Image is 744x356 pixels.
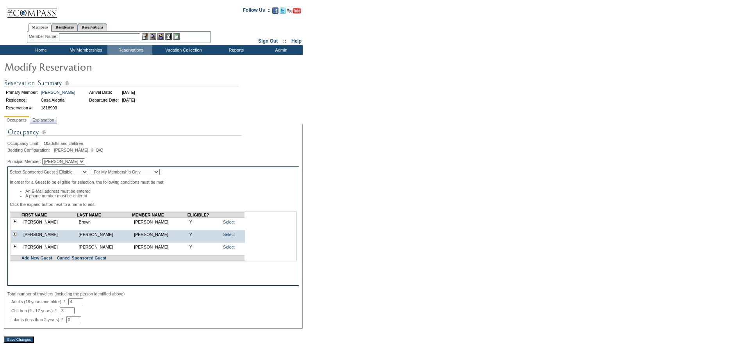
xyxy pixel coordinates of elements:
a: Follow us on Twitter [280,10,286,14]
td: Follow Us :: [243,7,271,16]
div: adults and children. [7,141,299,146]
td: Reports [213,45,258,55]
span: Bedding Configuration: [7,148,53,152]
td: My Memberships [62,45,107,55]
a: Subscribe to our YouTube Channel [287,10,301,14]
td: [PERSON_NAME] [21,243,77,251]
img: plus.gif [13,220,16,223]
td: MEMBER NAME [132,213,187,218]
img: Impersonate [157,33,164,40]
div: Total number of travelers (including the person identified above) [7,292,299,296]
a: Reservations [78,23,107,31]
input: Save Changes [4,336,34,343]
img: Occupancy [7,127,242,141]
span: 10 [44,141,48,146]
a: Help [291,38,302,44]
td: [PERSON_NAME] [77,243,132,251]
td: Y [187,218,219,227]
td: Admin [258,45,303,55]
td: LAST NAME [77,213,132,218]
img: Compass Home [7,2,57,18]
a: Sign Out [258,38,278,44]
img: b_edit.gif [142,33,148,40]
td: Home [18,45,62,55]
td: [PERSON_NAME] [132,218,187,227]
img: plus.gif [13,245,16,248]
div: Select Sponsored Guest : In order for a Guest to be eligible for selection, the following conditi... [7,166,299,286]
td: Brown [77,218,132,227]
td: Y [187,230,219,239]
span: Occupants [5,116,28,124]
span: Principal Member: [7,159,41,164]
td: Residence: [5,97,39,104]
img: b_calculator.gif [173,33,180,40]
a: [PERSON_NAME] [41,90,75,95]
a: Cancel Sponsored Guest [57,256,107,260]
td: Y [187,243,219,251]
td: Primary Member: [5,89,39,96]
img: Modify Reservation [4,59,160,74]
img: View [150,33,156,40]
span: :: [283,38,286,44]
img: Reservation Summary [4,78,238,88]
a: Select [223,245,235,249]
td: [DATE] [121,89,136,96]
a: Residences [52,23,78,31]
img: plus.gif [13,232,16,236]
td: [PERSON_NAME] [132,243,187,251]
img: Follow us on Twitter [280,7,286,14]
span: Children (2 - 17 years): * [11,308,60,313]
td: Casa Alegria [40,97,77,104]
td: [PERSON_NAME] [21,218,77,227]
div: Member Name: [29,33,59,40]
td: [PERSON_NAME] [21,230,77,239]
a: Select [223,232,235,237]
span: Occupancy Limit: [7,141,43,146]
a: Add New Guest [21,256,52,260]
span: Infants (less than 2 years): * [11,317,66,322]
td: Reservations [107,45,152,55]
img: Subscribe to our YouTube Channel [287,8,301,14]
span: Explanation [31,116,56,124]
img: Reservations [165,33,172,40]
td: 1818903 [40,104,77,111]
td: Vacation Collection [152,45,213,55]
img: Become our fan on Facebook [272,7,278,14]
li: A phone number must be entered [25,193,297,198]
td: [DATE] [121,97,136,104]
td: [PERSON_NAME] [77,230,132,239]
td: Reservation #: [5,104,39,111]
td: Departure Date: [88,97,120,104]
td: [PERSON_NAME] [132,230,187,239]
a: Select [223,220,235,224]
a: Members [28,23,52,32]
span: [PERSON_NAME], K, Q/Q [54,148,103,152]
li: An E-Mail address must be entered [25,189,297,193]
td: ELIGIBLE? [187,213,219,218]
a: Become our fan on Facebook [272,10,278,14]
td: FIRST NAME [21,213,77,218]
span: Adults (18 years and older): * [11,299,68,304]
td: Arrival Date: [88,89,120,96]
